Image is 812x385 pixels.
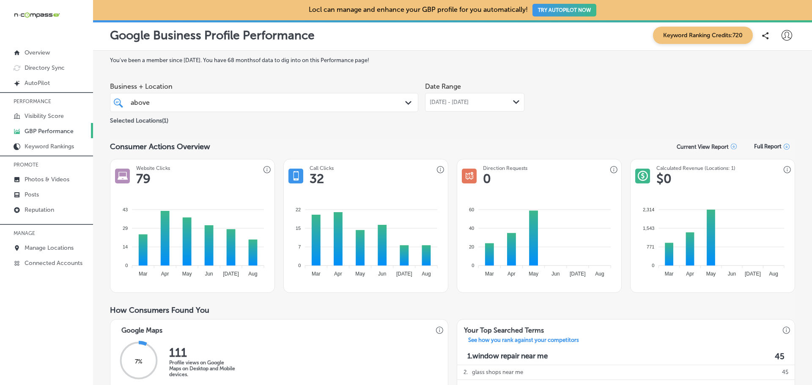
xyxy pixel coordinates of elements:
[110,28,315,42] p: Google Business Profile Performance
[425,82,461,90] label: Date Range
[182,271,192,277] tspan: May
[25,206,54,213] p: Reputation
[472,263,474,268] tspan: 0
[110,306,209,315] span: How Consumers Found You
[296,207,301,212] tspan: 22
[110,57,795,63] label: You've been a member since [DATE] . You have 68 months of data to dig into on this Performance page!
[706,271,716,277] tspan: May
[551,271,560,277] tspan: Jun
[461,337,586,346] a: See how you rank against your competitors
[161,271,169,277] tspan: Apr
[169,346,237,360] h2: 111
[378,271,386,277] tspan: Jun
[14,11,60,19] img: 660ab0bf-5cc7-4cb8-ba1c-48b5ae0f18e60NCTV_CLogo_TV_Black_-500x88.png
[469,207,474,212] tspan: 60
[298,263,301,268] tspan: 0
[656,171,672,186] h1: $ 0
[25,128,74,135] p: GBP Performance
[355,271,365,277] tspan: May
[529,271,538,277] tspan: May
[123,207,128,212] tspan: 43
[310,165,334,171] h3: Call Clicks
[507,271,516,277] tspan: Apr
[298,244,301,249] tspan: 7
[25,112,64,120] p: Visibility Score
[464,365,468,380] p: 2 .
[123,244,128,249] tspan: 14
[457,319,551,337] h3: Your Top Searched Terms
[25,143,74,150] p: Keyword Rankings
[754,143,782,150] span: Full Report
[136,165,170,171] h3: Website Clicks
[782,365,788,380] p: 45
[467,352,548,361] p: 1. window repair near me
[745,271,761,277] tspan: [DATE]
[25,191,39,198] p: Posts
[25,259,82,267] p: Connected Accounts
[123,226,128,231] tspan: 29
[430,99,469,106] span: [DATE] - [DATE]
[110,142,210,151] span: Consumer Actions Overview
[665,271,674,277] tspan: Mar
[25,176,69,183] p: Photos & Videos
[169,360,237,377] p: Profile views on Google Maps on Desktop and Mobile devices.
[652,263,654,268] tspan: 0
[775,352,785,361] label: 45
[136,171,151,186] h1: 79
[296,226,301,231] tspan: 15
[135,358,143,365] span: 7 %
[25,64,65,71] p: Directory Sync
[422,271,431,277] tspan: Aug
[396,271,412,277] tspan: [DATE]
[643,207,655,212] tspan: 2,314
[595,271,604,277] tspan: Aug
[532,4,596,16] button: TRY AUTOPILOT NOW
[110,82,418,90] span: Business + Location
[677,144,729,150] p: Current View Report
[25,49,50,56] p: Overview
[653,27,753,44] span: Keyword Ranking Credits: 720
[728,271,736,277] tspan: Jun
[656,165,735,171] h3: Calculated Revenue (Locations: 1)
[110,114,168,124] p: Selected Locations ( 1 )
[483,165,527,171] h3: Direction Requests
[115,319,169,337] h3: Google Maps
[469,244,474,249] tspan: 20
[249,271,258,277] tspan: Aug
[570,271,586,277] tspan: [DATE]
[25,244,74,251] p: Manage Locations
[223,271,239,277] tspan: [DATE]
[686,271,694,277] tspan: Apr
[472,365,523,380] p: glass shops near me
[469,226,474,231] tspan: 40
[205,271,213,277] tspan: Jun
[310,171,324,186] h1: 32
[483,171,491,186] h1: 0
[125,263,128,268] tspan: 0
[312,271,321,277] tspan: Mar
[485,271,494,277] tspan: Mar
[647,244,654,249] tspan: 771
[643,226,655,231] tspan: 1,543
[25,79,50,87] p: AutoPilot
[769,271,778,277] tspan: Aug
[139,271,148,277] tspan: Mar
[334,271,342,277] tspan: Apr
